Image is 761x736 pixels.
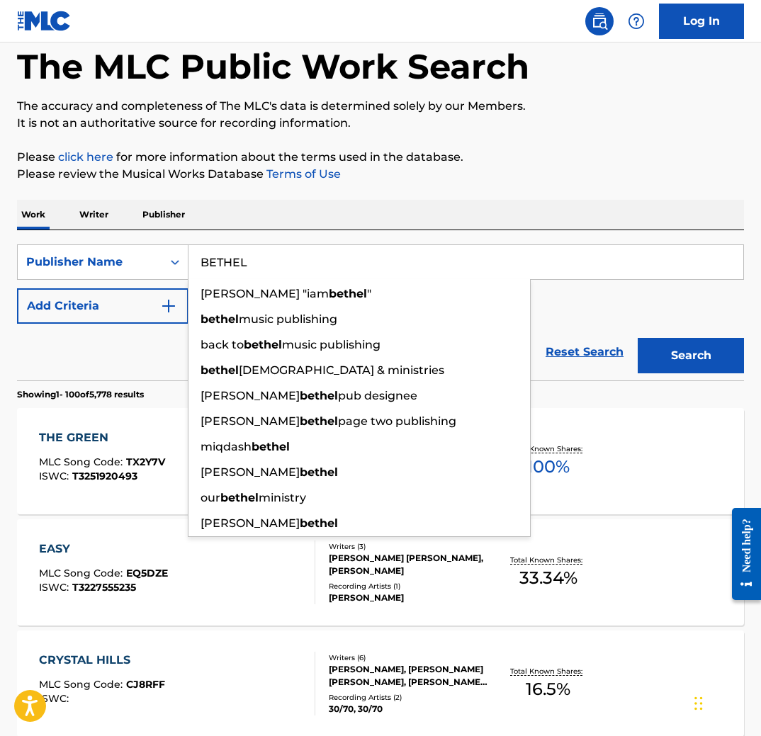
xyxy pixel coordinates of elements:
span: our [201,491,220,504]
span: T3251920493 [72,470,137,482]
p: Total Known Shares: [510,555,586,565]
a: Public Search [585,7,614,35]
strong: bethel [252,440,290,453]
strong: bethel [201,312,239,326]
span: page two publishing [338,414,456,428]
h1: The MLC Public Work Search [17,45,529,88]
img: search [591,13,608,30]
p: Writer [75,200,113,230]
p: Please review the Musical Works Database [17,166,744,183]
iframe: Chat Widget [690,668,761,736]
span: MLC Song Code : [39,455,126,468]
strong: bethel [300,516,338,530]
div: Recording Artists ( 1 ) [329,581,488,591]
span: music publishing [282,338,380,351]
span: miqdash [201,440,252,453]
div: THE GREEN [39,429,165,446]
span: ISWC : [39,692,72,705]
iframe: Resource Center [721,497,761,611]
a: click here [58,150,113,164]
form: Search Form [17,244,744,380]
p: It is not an authoritative source for recording information. [17,115,744,132]
span: 100 % [526,454,570,480]
div: EASY [39,540,168,557]
p: Total Known Shares: [510,666,586,676]
div: Publisher Name [26,254,154,271]
p: Please for more information about the terms used in the database. [17,149,744,166]
strong: bethel [300,389,338,402]
a: EASYMLC Song Code:EQ5DZEISWC:T3227555235Writers (3)[PERSON_NAME] [PERSON_NAME], [PERSON_NAME]Reco... [17,519,744,625]
span: [DEMOGRAPHIC_DATA] & ministries [239,363,444,377]
p: The accuracy and completeness of The MLC's data is determined solely by our Members. [17,98,744,115]
strong: bethel [244,338,282,351]
span: EQ5DZE [126,567,168,579]
img: 9d2ae6d4665cec9f34b9.svg [160,298,177,315]
div: Writers ( 6 ) [329,652,488,663]
span: back to [201,338,244,351]
strong: bethel [300,465,338,479]
strong: bethel [220,491,259,504]
button: Add Criteria [17,288,188,324]
span: CJ8RFF [126,678,165,691]
p: Work [17,200,50,230]
div: [PERSON_NAME] [329,591,488,604]
img: MLC Logo [17,11,72,31]
span: 33.34 % [519,565,577,591]
img: help [628,13,645,30]
span: ministry [259,491,306,504]
span: [PERSON_NAME] [201,516,300,530]
div: Recording Artists ( 2 ) [329,692,488,703]
span: [PERSON_NAME] [201,465,300,479]
span: ISWC : [39,581,72,594]
span: ISWC : [39,470,72,482]
span: 16.5 % [526,676,570,702]
strong: bethel [329,287,367,300]
a: Reset Search [539,336,631,368]
span: TX2Y7V [126,455,165,468]
div: Help [622,7,650,35]
span: [PERSON_NAME] [201,414,300,428]
a: Terms of Use [264,167,341,181]
a: Log In [659,4,744,39]
span: " [367,287,371,300]
p: Publisher [138,200,189,230]
span: [PERSON_NAME] "iam [201,287,329,300]
strong: bethel [300,414,338,428]
p: Total Known Shares: [510,443,586,454]
a: THE GREENMLC Song Code:TX2Y7VISWC:T3251920493Writers (1)[PERSON_NAME] RUBADUKARecording Artists (... [17,408,744,514]
span: T3227555235 [72,581,136,594]
strong: bethel [201,363,239,377]
div: [PERSON_NAME], [PERSON_NAME] [PERSON_NAME], [PERSON_NAME] [PERSON_NAME], [PERSON_NAME], [PERSON_N... [329,663,488,689]
button: Search [638,338,744,373]
div: Drag [694,682,703,725]
div: 30/70, 30/70 [329,703,488,715]
span: MLC Song Code : [39,567,126,579]
span: music publishing [239,312,337,326]
div: Writers ( 3 ) [329,541,488,552]
div: CRYSTAL HILLS [39,652,165,669]
p: Showing 1 - 100 of 5,778 results [17,388,144,401]
span: pub designee [338,389,417,402]
span: [PERSON_NAME] [201,389,300,402]
div: [PERSON_NAME] [PERSON_NAME], [PERSON_NAME] [329,552,488,577]
span: MLC Song Code : [39,678,126,691]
